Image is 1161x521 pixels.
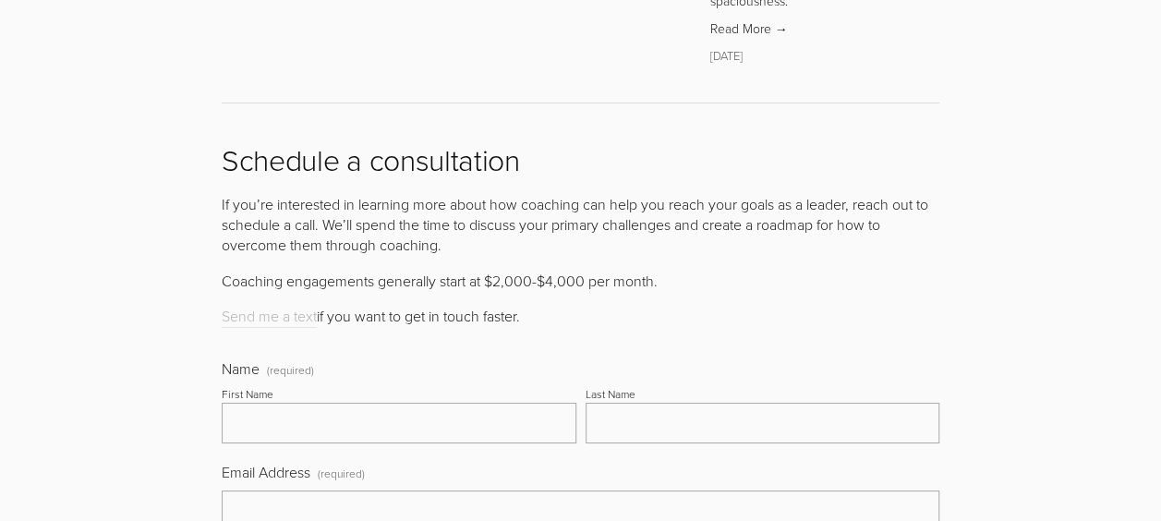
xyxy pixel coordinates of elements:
time: [DATE] [709,47,742,64]
a: Send me a text [222,306,317,328]
p: If you’re interested in learning more about how coaching can help you reach your goals as a leade... [222,194,939,256]
img: website_grey.svg [30,48,44,63]
img: logo_orange.svg [30,30,44,44]
span: Name [222,358,260,379]
div: Domain Overview [70,109,165,121]
div: Domain: [DOMAIN_NAME] [48,48,203,63]
p: Coaching engagements generally start at $2,000-$4,000 per month. [222,271,939,291]
div: Keywords by Traffic [204,109,311,121]
span: (required) [267,365,314,376]
div: v 4.0.25 [52,30,91,44]
span: Email Address [222,462,310,482]
img: tab_keywords_by_traffic_grey.svg [184,107,199,122]
div: First Name [222,386,273,402]
a: Read More → [709,19,939,38]
div: Last Name [586,386,635,402]
span: (required) [318,460,365,487]
p: if you want to get in touch faster. [222,306,939,326]
h2: Schedule a consultation [222,142,939,177]
img: tab_domain_overview_orange.svg [50,107,65,122]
